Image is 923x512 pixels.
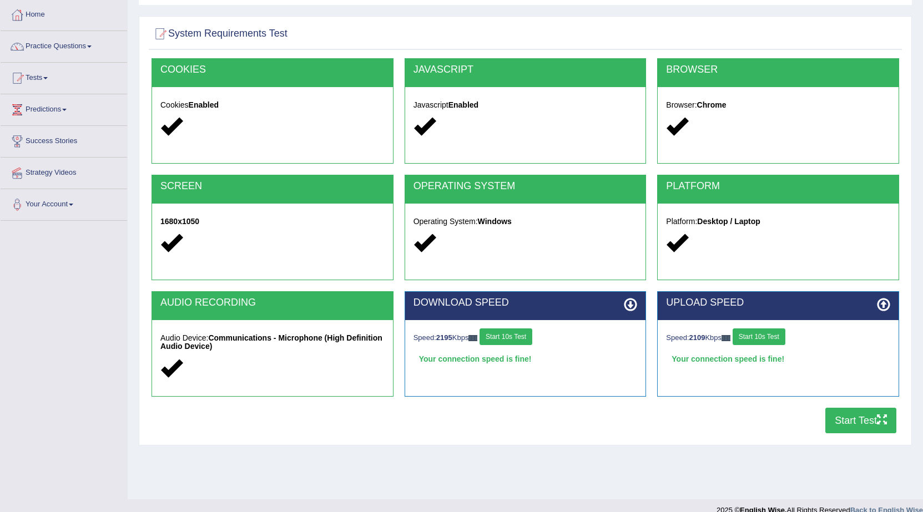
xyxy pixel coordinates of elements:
strong: 1680x1050 [160,217,199,226]
strong: Desktop / Laptop [697,217,760,226]
a: Practice Questions [1,31,127,59]
strong: Windows [478,217,512,226]
div: Speed: Kbps [666,328,890,348]
strong: 2195 [436,333,452,342]
h2: PLATFORM [666,181,890,192]
h5: Operating System: [413,217,638,226]
strong: Chrome [697,100,727,109]
h2: COOKIES [160,64,385,75]
div: Your connection speed is fine! [666,351,890,367]
h5: Audio Device: [160,334,385,351]
button: Start 10s Test [733,328,785,345]
div: Speed: Kbps [413,328,638,348]
h5: Browser: [666,101,890,109]
img: ajax-loader-fb-connection.gif [468,335,477,341]
button: Start 10s Test [480,328,532,345]
h2: SCREEN [160,181,385,192]
a: Success Stories [1,126,127,154]
h2: System Requirements Test [152,26,288,42]
strong: Enabled [189,100,219,109]
h2: JAVASCRIPT [413,64,638,75]
div: Your connection speed is fine! [413,351,638,367]
h5: Javascript [413,101,638,109]
a: Predictions [1,94,127,122]
h5: Platform: [666,217,890,226]
h2: DOWNLOAD SPEED [413,297,638,308]
h2: AUDIO RECORDING [160,297,385,308]
h2: BROWSER [666,64,890,75]
strong: Communications - Microphone (High Definition Audio Device) [160,333,382,351]
a: Your Account [1,189,127,217]
a: Tests [1,63,127,90]
h5: Cookies [160,101,385,109]
button: Start Test [825,408,896,433]
a: Strategy Videos [1,158,127,185]
img: ajax-loader-fb-connection.gif [722,335,730,341]
strong: 2109 [689,333,705,342]
h2: OPERATING SYSTEM [413,181,638,192]
h2: UPLOAD SPEED [666,297,890,308]
strong: Enabled [448,100,478,109]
